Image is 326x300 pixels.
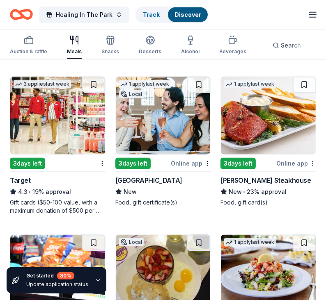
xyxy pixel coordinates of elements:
[220,76,316,207] a: Image for Perry's Steakhouse1 applylast week3days leftOnline app[PERSON_NAME] SteakhouseNew•23% a...
[243,189,246,195] span: •
[57,272,74,280] div: 80 %
[14,80,71,89] div: 3 applies last week
[119,238,144,246] div: Local
[10,32,47,59] button: Auction & raffle
[220,198,316,207] div: Food, gift card(s)
[10,76,106,215] a: Image for Target3 applieslast week3days leftTarget4.3•19% approvalGift cards ($50-100 value, with...
[139,32,161,59] button: Desserts
[220,175,311,185] div: [PERSON_NAME] Steakhouse
[10,175,31,185] div: Target
[224,80,276,89] div: 1 apply last week
[174,11,201,18] a: Discover
[18,187,28,197] span: 4.3
[115,198,211,207] div: Food, gift certificate(s)
[56,10,112,20] span: Healing In The Park
[219,48,246,55] div: Beverages
[224,238,276,247] div: 1 apply last week
[220,187,316,197] div: 23% approval
[139,48,161,55] div: Desserts
[29,189,31,195] span: •
[10,77,105,155] img: Image for Target
[115,175,182,185] div: [GEOGRAPHIC_DATA]
[10,198,106,215] div: Gift cards ($50-100 value, with a maximum donation of $500 per year)
[115,76,211,207] a: Image for Denver Union Station1 applylast weekLocal3days leftOnline app[GEOGRAPHIC_DATA]NewFood, ...
[124,187,137,197] span: New
[26,272,88,280] div: Get started
[119,90,144,98] div: Local
[10,48,47,55] div: Auction & raffle
[26,281,88,288] div: Update application status
[10,158,45,169] div: 3 days left
[10,187,106,197] div: 19% approval
[119,80,171,89] div: 1 apply last week
[39,7,129,23] button: Healing In The Park
[181,32,200,59] button: Alcohol
[67,32,82,59] button: Meals
[143,11,160,18] a: Track
[67,48,82,55] div: Meals
[219,32,246,59] button: Beverages
[181,48,200,55] div: Alcohol
[276,158,316,168] div: Online app
[229,187,242,197] span: New
[116,77,211,155] img: Image for Denver Union Station
[101,48,119,55] div: Snacks
[101,32,119,59] button: Snacks
[221,77,316,155] img: Image for Perry's Steakhouse
[135,7,209,23] button: TrackDiscover
[281,41,301,50] span: Search
[10,5,33,24] a: Home
[115,158,151,169] div: 3 days left
[220,158,256,169] div: 3 days left
[171,158,211,168] div: Online app
[266,37,308,54] button: Search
